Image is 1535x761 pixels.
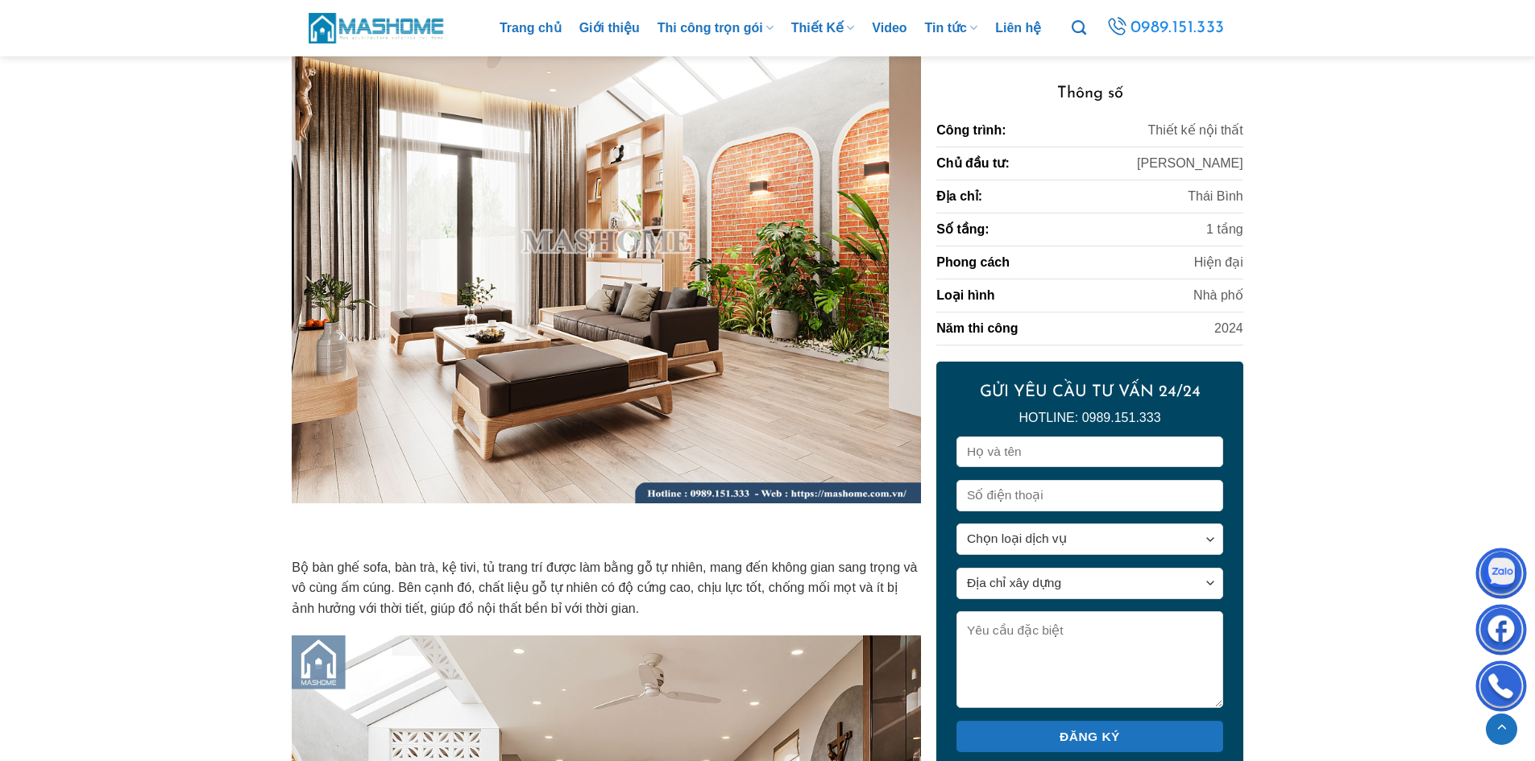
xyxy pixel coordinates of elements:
input: Số điện thoại [956,480,1222,511]
img: Zalo [1477,552,1525,600]
div: Loại hình [936,286,994,305]
a: Tìm kiếm [1072,11,1086,45]
div: Phong cách [936,253,1010,272]
p: Bộ bàn ghế sofa, bàn trà, kệ tivi, tủ trang trí được làm bằng gỗ tự nhiên, mang đến không gian sa... [292,557,920,619]
div: Công trình: [936,121,1006,140]
img: Facebook [1477,608,1525,656]
div: Số tầng: [936,220,989,239]
div: [PERSON_NAME] [1137,154,1243,173]
div: 2024 [1214,319,1243,338]
input: Đăng ký [956,721,1222,752]
div: 1 tầng [1206,220,1243,239]
div: Chủ đầu tư: [936,154,1009,173]
span: 0989.151.333 [1131,14,1225,42]
div: Địa chỉ: [936,187,982,206]
a: 0989.151.333 [1104,14,1227,43]
a: Lên đầu trang [1486,713,1517,745]
div: Nhà phố [1193,286,1243,305]
div: Năm thi công [936,319,1018,338]
div: Thái Bình [1188,187,1243,206]
img: Phone [1477,664,1525,713]
img: MasHome – Tổng Thầu Thiết Kế Và Xây Nhà Trọn Gói [309,10,446,45]
p: Hotline: 0989.151.333 [956,407,1222,428]
div: Hiện đại [1194,253,1243,272]
input: Họ và tên [956,436,1222,468]
div: Thiết kế nội thất [1147,121,1243,140]
h3: Thông số [936,81,1243,106]
h2: GỬI YÊU CẦU TƯ VẤN 24/24 [956,382,1222,403]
